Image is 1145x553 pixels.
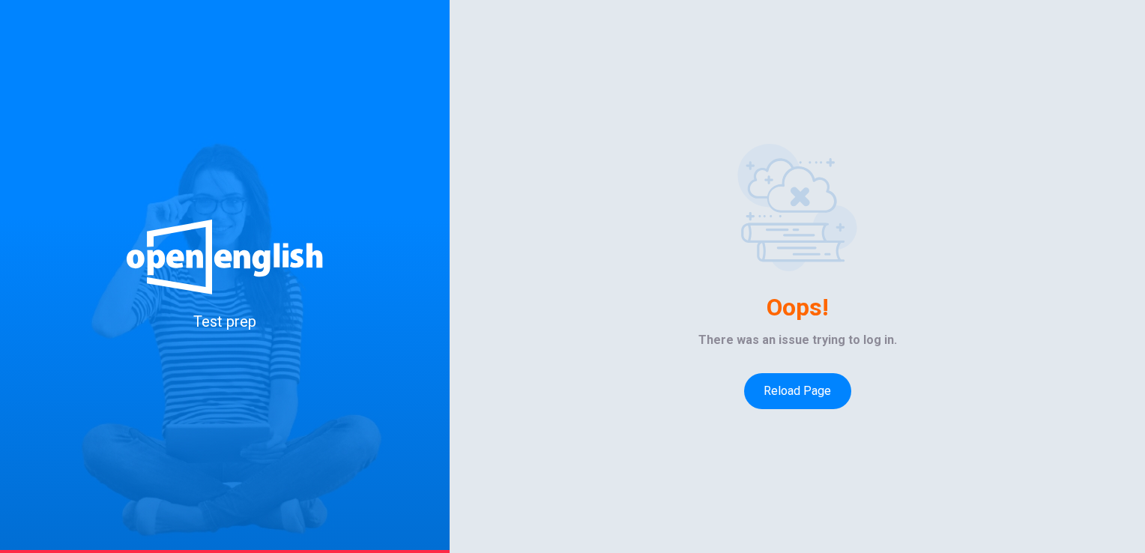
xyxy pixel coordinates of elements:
img: logo [126,220,324,294]
img: Empty [737,144,857,271]
span: There was an issue trying to log in. [698,331,897,349]
h4: Oops! [767,295,829,319]
button: Reload page [744,373,851,409]
span: Test prep [193,312,256,330]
